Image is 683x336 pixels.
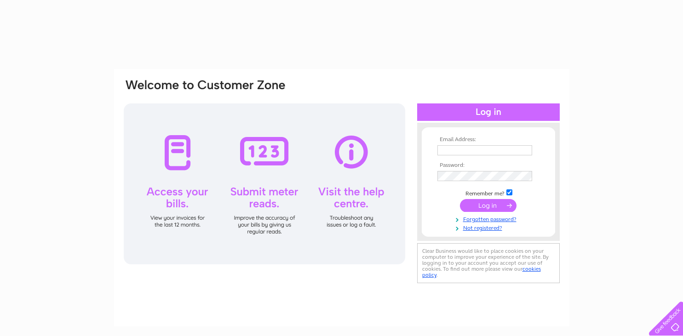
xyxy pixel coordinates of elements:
a: Not registered? [437,223,542,232]
td: Remember me? [435,188,542,197]
th: Password: [435,162,542,169]
input: Submit [460,199,517,212]
th: Email Address: [435,137,542,143]
a: Forgotten password? [437,214,542,223]
div: Clear Business would like to place cookies on your computer to improve your experience of the sit... [417,243,560,283]
a: cookies policy [422,266,541,278]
